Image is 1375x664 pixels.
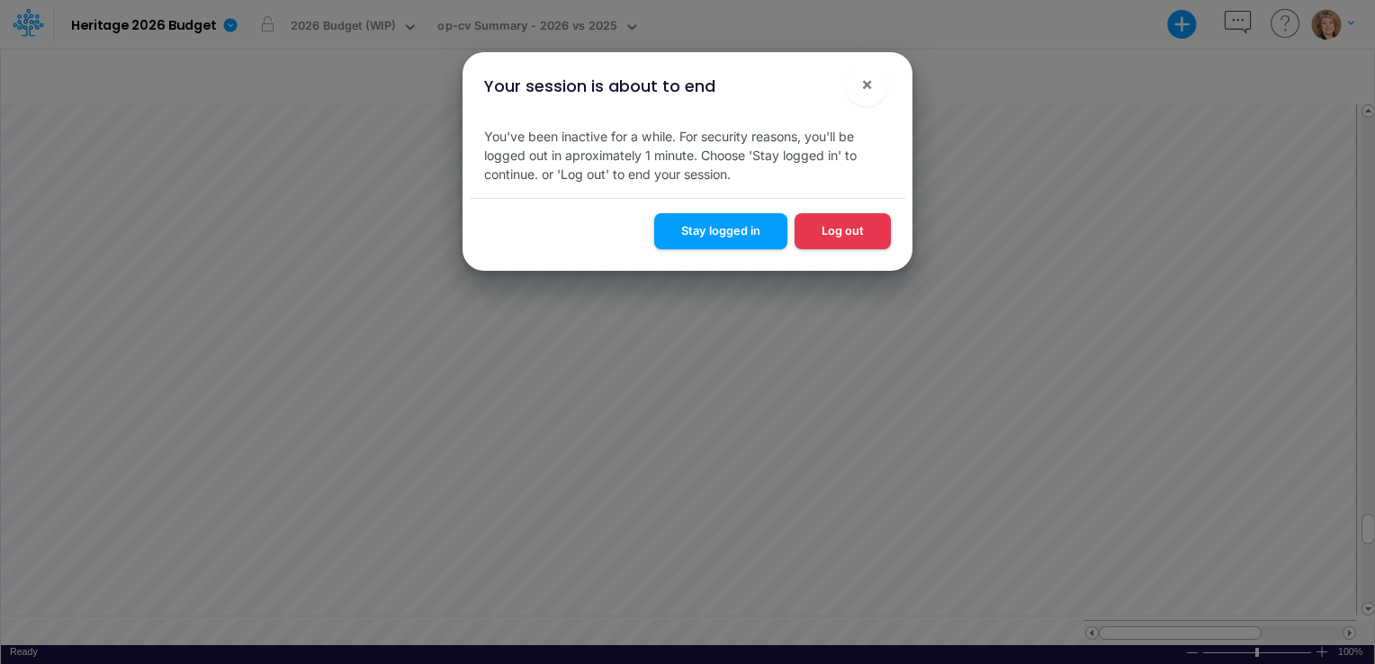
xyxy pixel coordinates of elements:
button: Close [845,63,888,106]
button: Log out [795,213,891,248]
button: Stay logged in [654,213,787,248]
span: × [861,73,873,94]
div: Your session is about to end [484,74,715,98]
div: You've been inactive for a while. For security reasons, you'll be logged out in aproximately 1 mi... [470,112,905,198]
